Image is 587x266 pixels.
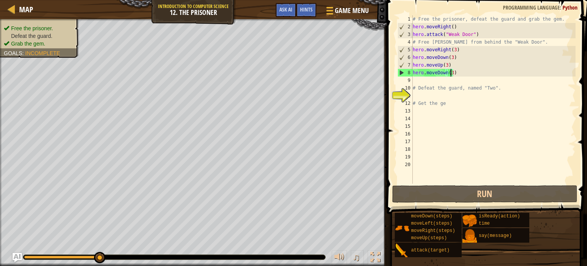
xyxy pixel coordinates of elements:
div: 9 [397,77,413,84]
div: 18 [397,145,413,153]
div: 6 [398,54,413,61]
div: 19 [397,153,413,161]
div: 16 [397,130,413,138]
span: : [22,50,25,56]
span: Game Menu [335,6,369,16]
span: Programming language [503,4,560,11]
li: Defeat the guard. [4,32,73,40]
span: Incomplete [25,50,60,56]
img: portrait.png [462,214,477,228]
a: Map [15,4,33,15]
span: Grab the gem. [11,41,45,47]
div: 2 [398,23,413,31]
span: isReady(action) [479,214,520,219]
span: Goals [4,50,22,56]
div: 5 [398,46,413,54]
div: 12 [397,100,413,107]
button: Ask AI [276,3,296,17]
span: Ask AI [279,6,292,13]
span: Map [19,4,33,15]
div: 3 [398,31,413,38]
img: portrait.png [395,221,409,235]
span: Hints [300,6,313,13]
div: 8 [398,69,413,77]
li: Grab the gem. [4,40,73,47]
span: attack(target) [411,248,450,253]
div: 1 [397,15,413,23]
div: 17 [397,138,413,145]
button: Adjust volume [332,250,347,266]
img: portrait.png [462,229,477,243]
button: Game Menu [320,3,373,21]
button: Ask AI [13,253,22,262]
span: say(message) [479,233,512,238]
span: Python [563,4,577,11]
button: ♫ [351,250,364,266]
span: moveLeft(steps) [411,221,452,226]
span: time [479,221,490,226]
span: ♫ [352,251,360,263]
button: Run [392,185,577,203]
div: 7 [398,61,413,69]
span: Free the prisoner. [11,25,53,31]
div: 15 [397,122,413,130]
img: portrait.png [395,243,409,258]
span: Defeat the guard. [11,33,52,39]
span: moveRight(steps) [411,228,455,233]
div: 20 [397,161,413,168]
div: 14 [397,115,413,122]
button: Toggle fullscreen [368,250,383,266]
div: 4 [397,38,413,46]
span: moveUp(steps) [411,235,447,241]
li: Free the prisoner. [4,24,73,32]
div: 13 [397,107,413,115]
div: 11 [397,92,413,100]
span: : [560,4,563,11]
span: moveDown(steps) [411,214,452,219]
div: 10 [397,84,413,92]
